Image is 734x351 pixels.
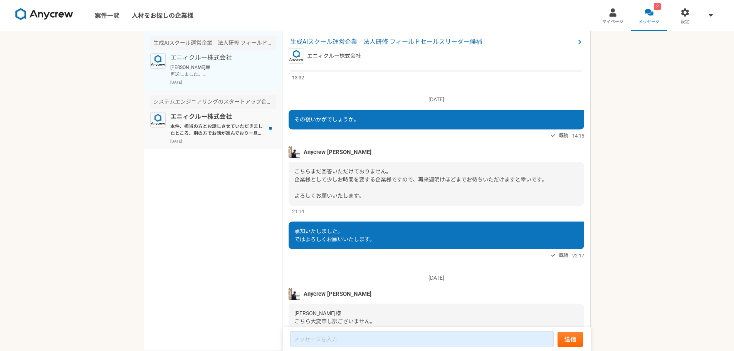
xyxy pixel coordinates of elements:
[289,48,304,64] img: logo_text_blue_01.png
[289,274,584,282] p: [DATE]
[150,53,166,69] img: logo_text_blue_01.png
[572,252,584,259] span: 22:17
[170,123,265,137] p: 本件、担当の方とお話しさせていただきましたところ、別の方でお話が進んでおり一旦クローズとなっているとこのことです。 本件、タイミング合わずにて申し訳ございません。 引き続きよろしくお願いいたします。
[307,52,361,60] p: エニィクルー株式会社
[289,146,300,158] img: tomoya_yamashita.jpeg
[304,290,371,298] span: Anycrew [PERSON_NAME]
[170,53,265,62] p: エニィクルー株式会社
[150,112,166,128] img: logo_text_blue_01.png
[170,138,276,144] p: [DATE]
[289,288,300,300] img: tomoya_yamashita.jpeg
[294,228,375,242] span: 承知いたしました。 ではよろしくお願いいたします。
[558,332,583,347] button: 送信
[559,131,568,140] span: 既読
[289,96,584,104] p: [DATE]
[304,148,371,156] span: Anycrew [PERSON_NAME]
[150,95,276,109] div: システムエンジニアリングのスタートアップ企業 生成AIの新規事業のセールスを募集
[170,64,265,78] p: [PERSON_NAME]様 再送しました。 急ぎご対応よろしくお願いいたします。
[681,19,689,25] span: 設定
[292,208,304,215] span: 21:14
[572,132,584,139] span: 14:15
[150,36,276,50] div: 生成AIスクール運営企業 法人研修 フィールドセールスリーダー候補
[170,112,265,121] p: エニィクルー株式会社
[559,251,568,260] span: 既読
[638,19,660,25] span: メッセージ
[292,74,304,81] span: 13:32
[654,3,661,10] div: 2
[170,79,276,85] p: [DATE]
[294,116,359,123] span: その後いかがでしょうか。
[294,168,547,199] span: こちらまだ回答いただけておりません。 企業様として少しお時間を要する企業様ですので、再来週明けほどまでお待ちいただけますと幸いです。 よろしくお願いいたします。
[15,8,73,20] img: 8DqYSo04kwAAAAASUVORK5CYII=
[290,37,575,47] span: 生成AIスクール運営企業 法人研修 フィールドセールスリーダー候補
[602,19,623,25] span: マイページ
